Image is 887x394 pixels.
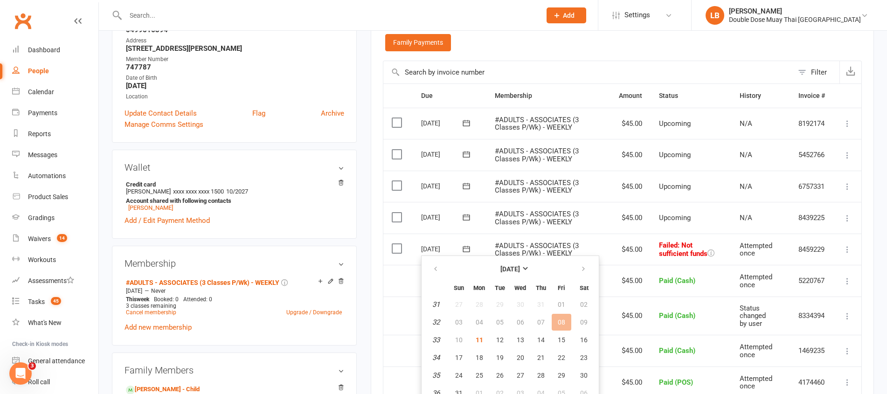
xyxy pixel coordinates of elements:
span: Status changed by user [740,304,766,328]
strong: Account shared with following contacts [126,197,340,204]
a: Cancel membership [126,309,176,316]
td: 8192174 [790,108,833,139]
div: Assessments [28,277,74,284]
div: People [28,67,49,75]
span: 26 [496,372,504,379]
em: 35 [432,371,440,380]
div: [DATE] [421,210,464,224]
th: Invoice # [790,84,833,108]
strong: Credit card [126,181,340,188]
span: #ADULTS - ASSOCIATES (3 Classes P/Wk) - WEEKLY [495,147,579,163]
td: $45.00 [610,139,651,171]
span: Attended: 0 [183,296,212,303]
div: Waivers [28,235,51,242]
div: Reports [28,130,51,138]
a: Add / Edit Payment Method [125,215,210,226]
a: #ADULTS - ASSOCIATES (3 Classes P/Wk) - WEEKLY [126,279,279,286]
td: $45.00 [610,171,651,202]
td: $45.00 [610,234,651,265]
a: Flag [252,108,265,119]
span: 29 [558,372,565,379]
span: 14 [537,336,545,344]
button: 11 [470,332,489,348]
span: 19 [496,354,504,361]
td: $45.00 [610,297,651,335]
div: Location [126,92,344,101]
span: Upcoming [659,151,691,159]
span: 30 [580,372,588,379]
button: 21 [531,349,551,366]
td: 6757331 [790,171,833,202]
small: Thursday [536,284,546,291]
span: xxxx xxxx xxxx 1500 [173,188,224,195]
span: 13 [517,336,524,344]
small: Friday [558,284,565,291]
button: 27 [511,367,530,384]
div: Product Sales [28,193,68,200]
span: 3 [28,362,36,370]
small: Wednesday [514,284,526,291]
h3: Family Members [125,365,344,375]
h3: Membership [125,258,344,269]
span: 18 [476,354,483,361]
div: LB [706,6,724,25]
a: Reports [12,124,98,145]
span: Failed [659,241,707,258]
div: week [124,296,152,303]
span: Attempted once [740,273,772,289]
a: Waivers 14 [12,228,98,249]
a: Clubworx [11,9,35,33]
a: Automations [12,166,98,187]
small: Monday [473,284,485,291]
iframe: Intercom live chat [9,362,32,385]
em: 34 [432,353,440,362]
div: Payments [28,109,57,117]
button: 30 [572,367,596,384]
div: Address [126,36,344,45]
span: 25 [476,372,483,379]
div: [DATE] [421,179,464,193]
strong: 747787 [126,63,344,71]
span: #ADULTS - ASSOCIATES (3 Classes P/Wk) - WEEKLY [495,179,579,195]
a: Messages [12,145,98,166]
td: 8334394 [790,297,833,335]
a: Product Sales [12,187,98,207]
a: Assessments [12,270,98,291]
span: Paid (Cash) [659,311,695,320]
td: 8439225 [790,202,833,234]
span: Upcoming [659,182,691,191]
div: — [124,287,344,295]
th: History [731,84,790,108]
button: 22 [552,349,571,366]
a: Roll call [12,372,98,393]
strong: [STREET_ADDRESS][PERSON_NAME] [126,44,344,53]
button: 16 [572,332,596,348]
span: This [126,296,137,303]
span: Paid (Cash) [659,346,695,355]
button: 28 [531,367,551,384]
button: 15 [552,332,571,348]
a: Archive [321,108,344,119]
a: Payments [12,103,98,124]
td: 5220767 [790,265,833,297]
span: Settings [624,5,650,26]
span: Attempted once [740,374,772,391]
input: Search by invoice number [383,61,793,83]
button: Filter [793,61,839,83]
input: Search... [123,9,534,22]
a: Workouts [12,249,98,270]
span: 11 [476,336,483,344]
li: [PERSON_NAME] [125,180,344,213]
div: [DATE] [421,242,464,256]
th: Amount [610,84,651,108]
div: Gradings [28,214,55,221]
div: [DATE] [421,147,464,161]
td: 5452766 [790,139,833,171]
span: N/A [740,214,752,222]
button: 12 [490,332,510,348]
div: Tasks [28,298,45,305]
span: 10/2027 [226,188,248,195]
a: [PERSON_NAME] [128,204,173,211]
span: : Not sufficient funds [659,241,707,258]
a: Add new membership [125,323,192,332]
